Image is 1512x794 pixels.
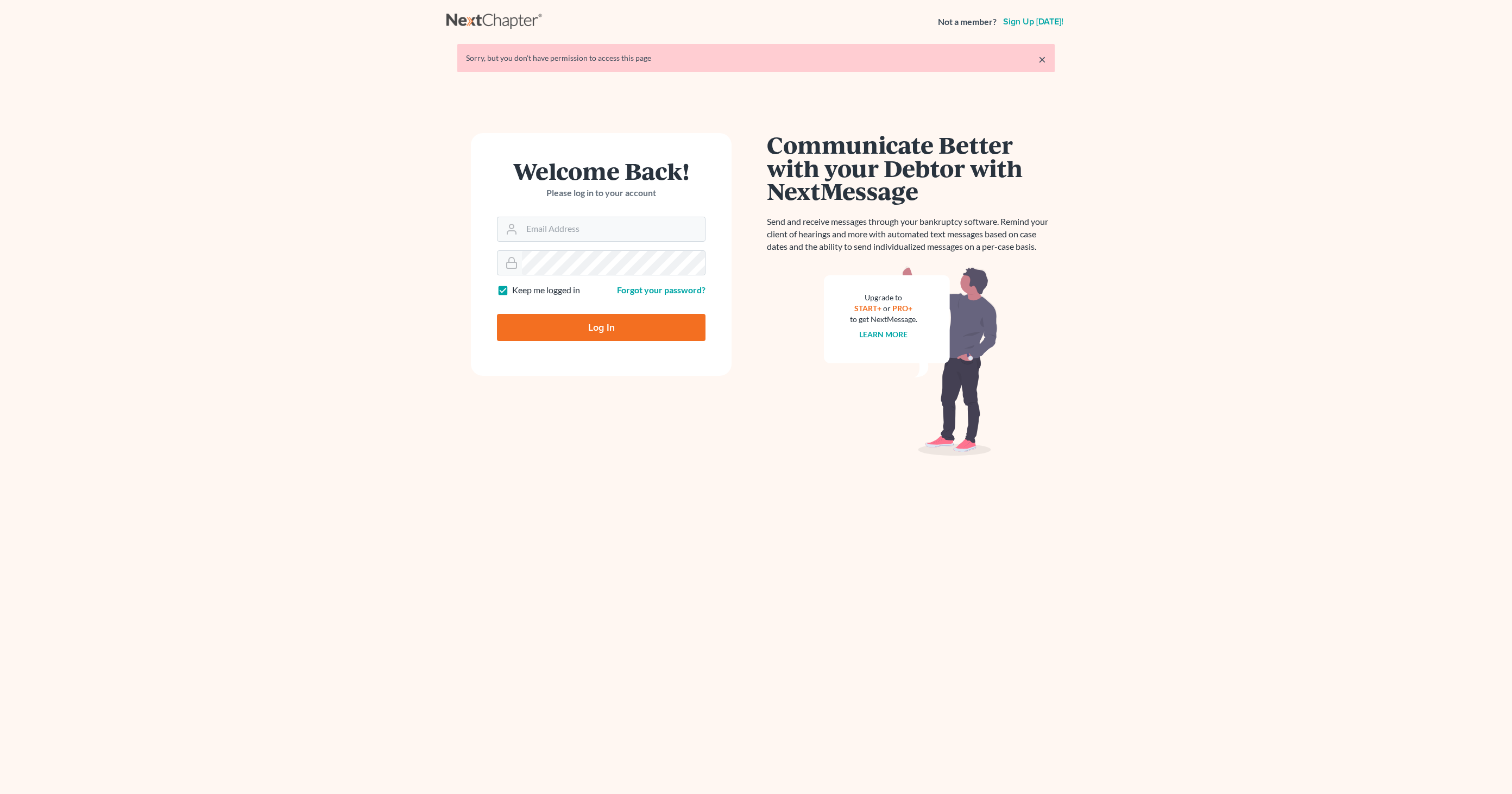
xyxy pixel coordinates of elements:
a: START+ [855,304,882,313]
div: Sorry, but you don't have permission to access this page [466,53,1046,64]
strong: Not a member? [938,16,997,28]
h1: Communicate Better with your Debtor with NextMessage [767,133,1055,203]
a: Learn more [860,330,908,339]
a: Forgot your password? [617,285,705,295]
a: × [1038,53,1046,66]
a: PRO+ [893,304,913,313]
div: Upgrade to [850,292,917,303]
span: or [884,304,891,313]
img: nextmessage_bg-59042aed3d76b12b5cd301f8e5b87938c9018125f34e5fa2b7a6b67550977c72.svg [824,266,998,456]
p: Send and receive messages through your bankruptcy software. Remind your client of hearings and mo... [767,216,1055,253]
div: to get NextMessage. [850,314,917,325]
p: Please log in to your account [497,187,705,199]
input: Log In [497,314,705,341]
a: Sign up [DATE]! [1001,17,1066,26]
h1: Welcome Back! [497,159,705,182]
input: Email Address [522,217,705,241]
label: Keep me logged in [512,284,580,297]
